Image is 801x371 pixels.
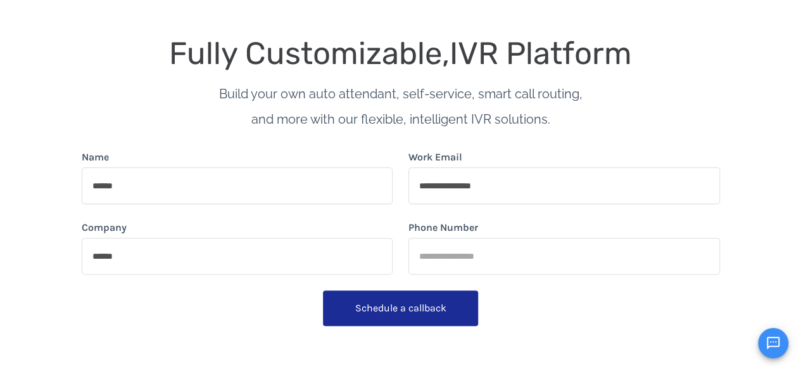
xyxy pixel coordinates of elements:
label: Name [82,150,109,165]
form: form [82,150,720,342]
label: Company [82,220,127,235]
label: Phone Number [408,220,478,235]
span: Build your own auto attendant, self-service, smart call routing, [219,86,583,101]
span: IVR Platform [450,35,632,72]
span: and more with our flexible, intelligent IVR solutions. [251,112,550,127]
span: Schedule a callback [355,302,446,314]
button: Open chat [758,328,788,358]
button: Schedule a callback [323,290,478,326]
label: Work Email [408,150,462,165]
span: Fully Customizable, [169,35,450,72]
